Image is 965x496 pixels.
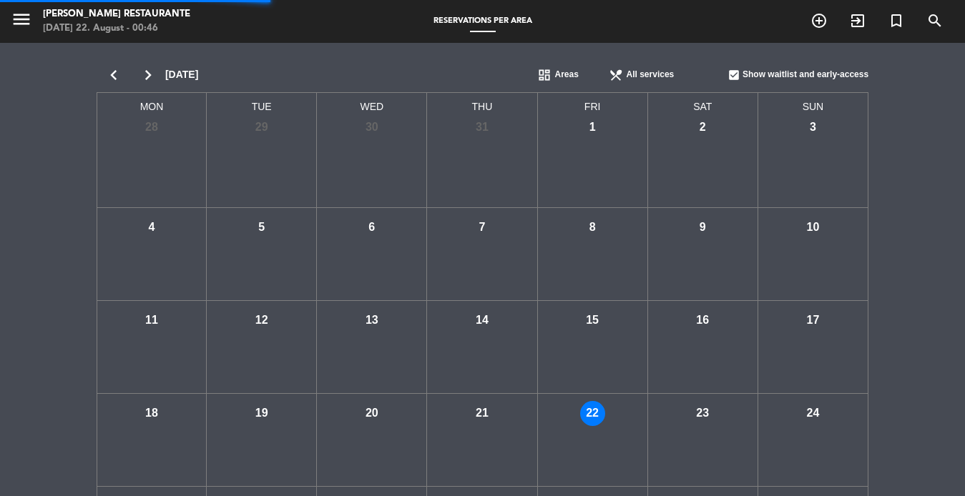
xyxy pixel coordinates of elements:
i: exit_to_app [849,12,866,29]
i: menu [11,9,32,30]
i: chevron_right [131,65,165,85]
span: dashboard [537,68,552,82]
i: chevron_left [97,65,131,85]
span: [DATE] [165,66,198,83]
div: 9 [690,215,715,240]
div: 23 [690,401,715,426]
div: 13 [359,308,384,333]
div: 20 [359,401,384,426]
i: turned_in_not [888,12,905,29]
div: 15 [580,308,605,333]
div: 4 [139,215,164,240]
div: 10 [800,215,826,240]
div: 21 [469,401,494,426]
div: 18 [139,401,164,426]
div: 5 [249,215,274,240]
i: add_circle_outline [810,12,828,29]
div: 2 [690,115,715,140]
i: search [926,12,944,29]
div: 1 [580,115,605,140]
div: 17 [800,308,826,333]
span: WED [317,93,427,115]
div: 12 [249,308,274,333]
div: [DATE] 22. August - 00:46 [43,21,190,36]
div: 14 [469,308,494,333]
button: menu [11,9,32,35]
span: restaurant_menu [609,68,623,82]
span: Areas [555,68,579,82]
div: 28 [139,115,164,140]
div: 24 [800,401,826,426]
span: All services [627,68,675,82]
span: Reservations per area [426,17,539,25]
span: MON [97,93,207,115]
div: 31 [469,115,494,140]
div: 29 [249,115,274,140]
span: SAT [648,93,758,115]
div: Show waitlist and early-access [728,61,869,89]
span: TUE [207,93,317,115]
span: THU [427,93,537,115]
div: 30 [359,115,384,140]
span: check_box [728,69,740,81]
div: 8 [580,215,605,240]
div: 7 [469,215,494,240]
span: FRI [538,93,648,115]
div: 3 [800,115,826,140]
div: 22 [580,401,605,426]
div: [PERSON_NAME] Restaurante [43,7,190,21]
div: 6 [359,215,384,240]
div: 16 [690,308,715,333]
div: 11 [139,308,164,333]
div: 19 [249,401,274,426]
span: SUN [758,93,868,115]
